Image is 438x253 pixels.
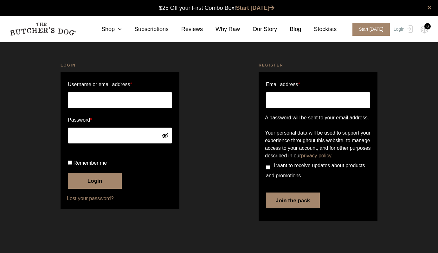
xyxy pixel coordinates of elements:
input: I want to receive updates about products and promotions. [266,165,270,169]
input: Remember me [68,161,72,165]
span: I want to receive updates about products and promotions. [266,163,365,178]
label: Email address [266,79,300,90]
button: Join the pack [266,193,320,208]
span: Remember me [73,160,107,166]
a: close [427,4,432,11]
a: Our Story [240,25,277,34]
label: Password [68,115,172,125]
a: Why Raw [203,25,240,34]
a: Blog [277,25,301,34]
h2: Login [61,62,179,68]
button: Show password [162,132,169,139]
span: Start [DATE] [352,23,390,36]
a: Login [392,23,413,36]
button: Login [68,173,122,189]
div: 0 [424,23,431,29]
a: Start [DATE] [236,5,275,11]
a: Lost your password? [67,195,173,202]
a: Subscriptions [122,25,169,34]
p: A password will be sent to your email address. [265,114,371,122]
a: Shop [89,25,122,34]
a: Start [DATE] [346,23,392,36]
a: privacy policy [301,153,331,158]
h2: Register [259,62,377,68]
a: Reviews [169,25,203,34]
img: TBD_Cart-Empty.png [421,25,428,34]
a: Stockists [301,25,337,34]
p: Your personal data will be used to support your experience throughout this website, to manage acc... [265,129,371,160]
label: Username or email address [68,79,172,90]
